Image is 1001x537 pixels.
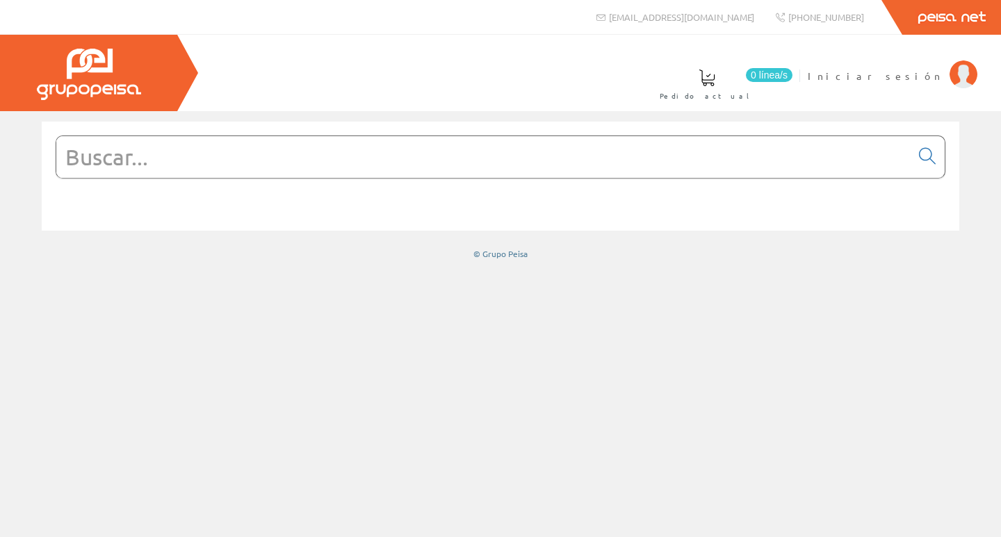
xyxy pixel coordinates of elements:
[746,68,792,82] span: 0 línea/s
[56,136,911,178] input: Buscar...
[660,89,754,103] span: Pedido actual
[788,11,864,23] span: [PHONE_NUMBER]
[42,248,959,260] div: © Grupo Peisa
[808,58,977,71] a: Iniciar sesión
[609,11,754,23] span: [EMAIL_ADDRESS][DOMAIN_NAME]
[37,49,141,100] img: Grupo Peisa
[808,69,943,83] span: Iniciar sesión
